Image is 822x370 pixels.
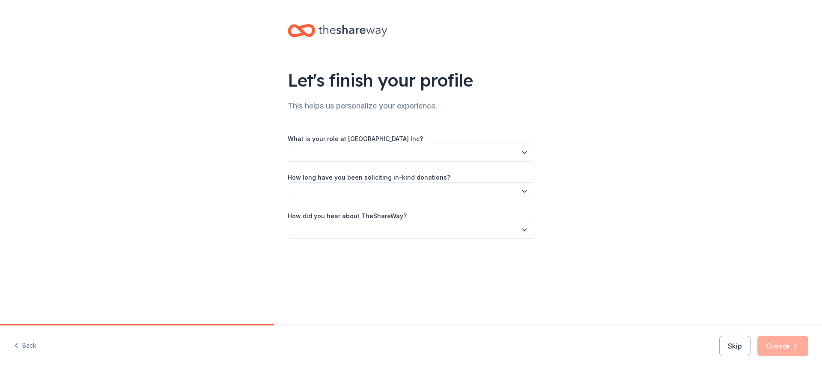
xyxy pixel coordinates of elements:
[288,99,534,113] div: This helps us personalize your experience.
[14,337,36,355] button: Back
[288,68,534,92] div: Let's finish your profile
[288,212,407,220] label: How did you hear about TheShareWay?
[719,336,751,356] button: Skip
[288,135,423,143] label: What is your role at [GEOGRAPHIC_DATA] Inc?
[288,173,450,182] label: How long have you been soliciting in-kind donations?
